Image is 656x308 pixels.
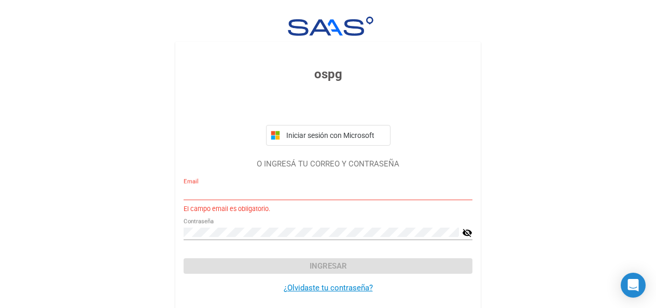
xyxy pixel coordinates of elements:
span: Ingresar [310,261,347,271]
button: Ingresar [184,258,472,274]
small: El campo email es obligatorio. [184,204,270,214]
p: O INGRESÁ TU CORREO Y CONTRASEÑA [184,158,472,170]
button: Iniciar sesión con Microsoft [266,125,390,146]
iframe: Botón de Acceder con Google [261,95,396,118]
a: ¿Olvidaste tu contraseña? [284,283,373,292]
h3: ospg [184,65,472,83]
span: Iniciar sesión con Microsoft [284,131,386,139]
div: Open Intercom Messenger [621,273,646,298]
mat-icon: visibility_off [462,227,472,239]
